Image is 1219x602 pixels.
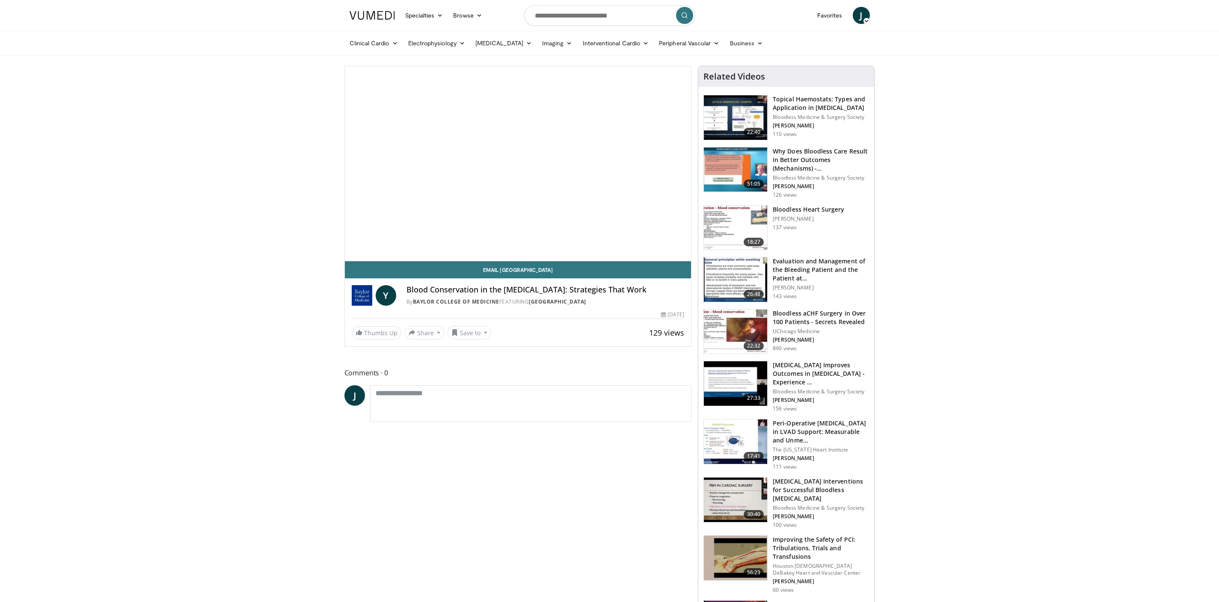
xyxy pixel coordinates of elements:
[704,206,767,250] img: a35a7c26-1856-4a2a-b7d5-1cd930fafc7e.150x105_q85_crop-smart_upscale.jpg
[773,388,869,395] p: Bloodless Medicine & Surgery Society
[703,205,869,251] a: 18:27 Bloodless Heart Surgery [PERSON_NAME] 137 views
[703,147,869,198] a: 51:05 Why Does Bloodless Care Result in Better Outcomes (Mechanisms) - [PERSON_NAME]… Bloodless M...
[352,326,401,339] a: Thumbs Up
[703,257,869,302] a: 26:48 Evaluation and Management of the Bleeding Patient and the Patient at… [PERSON_NAME] 143 views
[704,148,767,192] img: e6cd85c4-3055-4ffc-a5ab-b84f6b76fa62.150x105_q85_crop-smart_upscale.jpg
[703,419,869,470] a: 17:41 Peri-Operative [MEDICAL_DATA] in LVAD Support: Measurable and Unme… The [US_STATE] Heart In...
[703,309,869,354] a: 22:32 Bloodless aCHF Surgery in Over 100 Patients - Secrets Revealed UChicago Medicine [PERSON_NA...
[773,122,869,129] p: [PERSON_NAME]
[470,35,537,52] a: [MEDICAL_DATA]
[773,293,797,300] p: 143 views
[448,7,487,24] a: Browse
[403,35,470,52] a: Electrophysiology
[773,309,869,326] h3: Bloodless aCHF Surgery in Over 100 Patients - Secrets Revealed
[344,35,403,52] a: Clinical Cardio
[704,257,767,302] img: 0c7d30c4-3840-4751-9132-67ee1c61686f.150x105_q85_crop-smart_upscale.jpg
[773,114,869,121] p: Bloodless Medicine & Surgery Society
[703,95,869,140] a: 22:40 Topical Haemostats: Types and Application in [MEDICAL_DATA] Bloodless Medicine & Surgery So...
[773,535,869,561] h3: Improving the Safety of PCI: Tribulations, Trials and Transfusions
[406,285,685,295] h4: Blood Conservation in the [MEDICAL_DATA]: Strategies That Work
[773,578,869,585] p: [PERSON_NAME]
[413,298,499,305] a: Baylor College of Medicine
[448,326,491,339] button: Save to
[704,478,767,522] img: de8f486f-eeb3-4ed7-931b-eb0e3afc9afb.150x105_q85_crop-smart_upscale.jpg
[773,95,869,112] h3: Topical Haemostats: Types and Application in [MEDICAL_DATA]
[744,128,764,136] span: 22:40
[649,328,684,338] span: 129 views
[773,397,869,404] p: [PERSON_NAME]
[773,257,869,283] h3: Evaluation and Management of the Bleeding Patient and the Patient at…
[773,563,869,576] p: Houston [DEMOGRAPHIC_DATA] DeBakey Heart and Vascular Center
[744,394,764,402] span: 27:33
[773,131,797,138] p: 110 views
[703,361,869,412] a: 27:33 [MEDICAL_DATA] Improves Outcomes in [MEDICAL_DATA] - Experience … Bloodless Medicine & Surg...
[744,510,764,519] span: 30:40
[773,522,797,528] p: 100 views
[704,361,767,406] img: 7a0fe5d8-5b44-4986-870d-2f95d1028331.150x105_q85_crop-smart_upscale.jpg
[773,345,797,352] p: 890 views
[773,336,869,343] p: [PERSON_NAME]
[773,587,794,593] p: 60 views
[773,205,844,214] h3: Bloodless Heart Surgery
[704,310,767,354] img: 7a874e85-5b44-40e4-b8b8-4080f28a5a07.150x105_q85_crop-smart_upscale.jpg
[812,7,848,24] a: Favorites
[744,290,764,298] span: 26:48
[773,446,869,453] p: The [US_STATE] Heart Institute
[661,311,684,319] div: [DATE]
[703,535,869,593] a: 56:23 Improving the Safety of PCI: Tribulations, Trials and Transfusions Houston [DEMOGRAPHIC_DAT...
[773,361,869,387] h3: [MEDICAL_DATA] Improves Outcomes in [MEDICAL_DATA] - Experience …
[537,35,578,52] a: Imaging
[773,224,797,231] p: 137 views
[524,5,695,26] input: Search topics, interventions
[853,7,870,24] a: J
[400,7,448,24] a: Specialties
[725,35,768,52] a: Business
[773,174,869,181] p: Bloodless Medicine & Surgery Society
[704,95,767,140] img: 736de7f0-2d5e-4192-9e52-bb41532ec2aa.150x105_q85_crop-smart_upscale.jpg
[405,326,445,339] button: Share
[406,298,685,306] div: By FEATURING
[773,147,869,173] h3: Why Does Bloodless Care Result in Better Outcomes (Mechanisms) - [PERSON_NAME]…
[773,192,797,198] p: 126 views
[344,385,365,406] a: J
[773,419,869,445] h3: Peri-Operative [MEDICAL_DATA] in LVAD Support: Measurable and Unme…
[744,568,764,577] span: 56:23
[744,342,764,350] span: 22:32
[345,261,691,278] a: Email [GEOGRAPHIC_DATA]
[773,183,869,190] p: [PERSON_NAME]
[773,477,869,503] h3: [MEDICAL_DATA] Interventions for Successful Bloodless [MEDICAL_DATA]
[376,285,396,306] a: Y
[773,505,869,511] p: Bloodless Medicine & Surgery Society
[344,367,692,378] span: Comments 0
[744,452,764,460] span: 17:41
[352,285,372,306] img: Baylor College of Medicine
[773,284,869,291] p: [PERSON_NAME]
[345,66,691,261] video-js: Video Player
[773,215,844,222] p: [PERSON_NAME]
[744,180,764,188] span: 51:05
[703,71,765,82] h4: Related Videos
[773,463,797,470] p: 111 views
[350,11,395,20] img: VuMedi Logo
[654,35,724,52] a: Peripheral Vascular
[744,238,764,246] span: 18:27
[773,328,869,335] p: UChicago Medicine
[704,536,767,580] img: e02b1993-6698-42ac-a9c2-2ad50af1d220.150x105_q85_crop-smart_upscale.jpg
[578,35,654,52] a: Interventional Cardio
[773,455,869,462] p: [PERSON_NAME]
[773,405,797,412] p: 156 views
[773,513,869,520] p: [PERSON_NAME]
[703,477,869,528] a: 30:40 [MEDICAL_DATA] Interventions for Successful Bloodless [MEDICAL_DATA] Bloodless Medicine & S...
[529,298,586,305] a: [GEOGRAPHIC_DATA]
[704,419,767,464] img: bef23a7e-a8a5-4fd5-9f91-6b6b825e5f38.150x105_q85_crop-smart_upscale.jpg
